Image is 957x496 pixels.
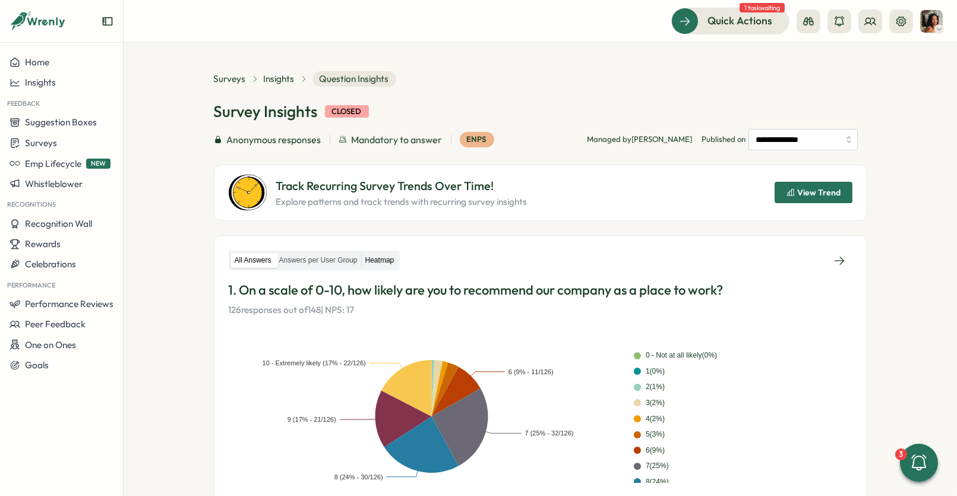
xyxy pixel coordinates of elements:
[508,368,553,375] text: 6 (9% - 11/126)
[229,281,852,299] p: 1. On a scale of 0-10, how likely are you to recommend our company as a place to work?
[276,253,361,268] label: Answers per User Group
[334,473,383,481] text: 8 (24% - 30/126)
[231,253,275,268] label: All Answers
[646,476,669,488] div: 8 ( 24 %)
[740,3,785,12] span: 1 task waiting
[646,381,665,393] div: 2 ( 1 %)
[276,195,528,208] p: Explore patterns and track trends with recurring survey insights
[588,134,693,145] p: Managed by
[460,132,494,147] div: eNPS
[214,101,318,122] h1: Survey Insights
[25,339,76,350] span: One on Ones
[775,182,852,203] button: View Trend
[25,178,83,189] span: Whistleblower
[798,188,841,197] span: View Trend
[646,397,665,409] div: 3 ( 2 %)
[352,132,443,147] span: Mandatory to answer
[214,72,246,86] a: Surveys
[646,350,717,361] div: 0 - Not at all likely ( 0 %)
[900,444,938,482] button: 3
[646,429,665,440] div: 5 ( 3 %)
[287,416,336,424] text: 9 (17% - 21/126)
[262,360,365,367] text: 10 - Extremely likely (17% - 22/126)
[102,15,113,27] button: Expand sidebar
[646,460,669,472] div: 7 ( 25 %)
[25,77,56,88] span: Insights
[25,218,92,229] span: Recognition Wall
[25,56,49,68] span: Home
[276,177,528,195] p: Track Recurring Survey Trends Over Time!
[229,304,852,317] p: 126 responses out of 148 | NPS: 17
[227,132,321,147] span: Anonymous responses
[671,8,789,34] button: Quick Actions
[25,158,81,169] span: Emp Lifecycle
[25,359,49,371] span: Goals
[920,10,943,33] img: Viveca Riley
[25,116,97,128] span: Suggestion Boxes
[702,129,858,150] span: Published on
[895,448,907,460] div: 3
[312,71,396,87] span: Question Insights
[646,366,665,377] div: 1 ( 0 %)
[86,159,110,169] span: NEW
[325,105,369,118] div: closed
[646,445,665,456] div: 6 ( 9 %)
[362,253,398,268] label: Heatmap
[632,134,693,144] span: [PERSON_NAME]
[25,318,86,330] span: Peer Feedback
[25,298,113,309] span: Performance Reviews
[264,72,295,86] a: Insights
[525,430,573,437] text: 7 (25% - 32/126)
[25,137,57,149] span: Surveys
[25,258,76,270] span: Celebrations
[25,238,61,249] span: Rewards
[646,413,665,425] div: 4 ( 2 %)
[708,13,772,29] span: Quick Actions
